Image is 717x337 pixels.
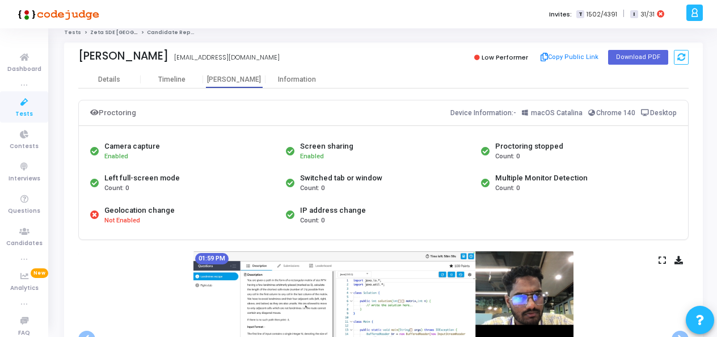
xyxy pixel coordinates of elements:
span: Count: 0 [495,152,520,162]
a: Zeta SDE [GEOGRAPHIC_DATA] Batch 2 [90,29,197,36]
div: Geolocation change [104,205,175,216]
div: Left full-screen mode [104,172,180,184]
div: [PERSON_NAME] [78,49,168,62]
div: Screen sharing [300,141,353,152]
span: Analytics [10,284,39,293]
span: Count: 0 [104,184,129,193]
span: Count: 0 [300,216,324,226]
label: Invites: [549,10,572,19]
span: Questions [8,207,40,216]
div: Information [265,75,328,84]
span: Contests [10,142,39,151]
a: Tests [64,29,81,36]
span: Chrome 140 [596,109,635,117]
div: Camera capture [104,141,160,152]
span: Dashboard [7,65,41,74]
span: Desktop [650,109,677,117]
div: Timeline [158,75,185,84]
span: Candidates [6,239,43,248]
nav: breadcrumb [64,29,703,36]
span: Candidate Report [147,29,199,36]
span: macOS Catalina [531,109,583,117]
span: Enabled [300,153,324,160]
div: Details [98,75,120,84]
span: I [630,10,638,19]
span: Count: 0 [300,184,324,193]
div: [PERSON_NAME] [203,75,265,84]
span: 31/31 [640,10,655,19]
span: 1502/4391 [587,10,617,19]
div: [EMAIL_ADDRESS][DOMAIN_NAME] [174,53,280,62]
div: Device Information:- [450,106,677,120]
span: Not Enabled [104,216,140,226]
img: logo [14,3,99,26]
div: Proctoring stopped [495,141,563,152]
span: Count: 0 [495,184,520,193]
span: Enabled [104,153,128,160]
div: Proctoring [90,106,136,120]
span: T [576,10,584,19]
span: Interviews [9,174,40,184]
span: Low Performer [482,53,528,62]
div: IP address change [300,205,366,216]
div: Switched tab or window [300,172,382,184]
span: Tests [15,109,33,119]
span: New [31,268,48,278]
mat-chip: 01:59 PM [195,253,229,264]
button: Download PDF [608,50,668,65]
div: Multiple Monitor Detection [495,172,588,184]
span: | [623,8,625,20]
button: Copy Public Link [537,49,602,66]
